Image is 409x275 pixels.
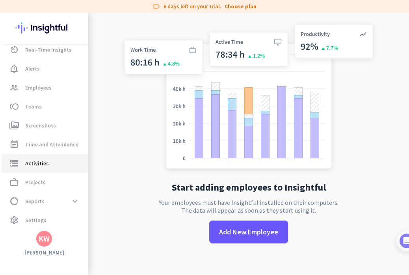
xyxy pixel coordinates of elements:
[9,83,19,92] i: group
[25,196,45,206] span: Reports
[9,178,19,187] i: work_outline
[2,40,88,59] a: av_timerReal-Time Insights
[68,194,82,208] button: expand_more
[2,211,88,230] a: settingsSettings
[9,45,19,54] i: av_timer
[25,64,40,73] span: Alerts
[9,102,19,111] i: toll
[2,78,88,97] a: groupEmployees
[25,178,46,187] span: Projects
[9,64,19,73] i: notification_important
[9,215,19,225] i: settings
[225,2,257,10] a: Choose plan
[159,198,338,214] p: Your employees must have Insightful installed on their computers. The data will appear as soon as...
[25,159,49,168] span: Activities
[2,173,88,192] a: work_outlineProjects
[25,83,52,92] span: Employees
[2,135,88,154] a: event_noteTime and Attendance
[172,183,326,192] h2: Start adding employees to Insightful
[15,13,73,43] img: Insightful logo
[2,116,88,135] a: perm_mediaScreenshots
[9,159,19,168] i: storage
[219,227,278,237] span: Add New Employee
[118,19,379,176] img: no-search-results
[2,59,88,78] a: notification_importantAlerts
[9,121,19,130] i: perm_media
[39,235,50,243] div: KW
[2,97,88,116] a: tollTeams
[25,121,56,130] span: Screenshots
[2,192,88,211] a: data_usageReportsexpand_more
[25,215,46,225] span: Settings
[209,221,288,243] button: Add New Employee
[9,196,19,206] i: data_usage
[25,45,72,54] span: Real-Time Insights
[25,140,78,149] span: Time and Attendance
[152,2,160,10] i: label
[25,102,42,111] span: Teams
[2,154,88,173] a: storageActivities
[9,140,19,149] i: event_note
